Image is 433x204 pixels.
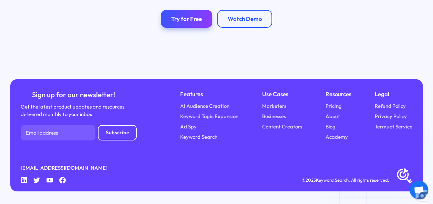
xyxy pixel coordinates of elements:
[98,125,137,140] input: Subscribe
[326,113,340,120] a: About
[306,177,316,183] span: 2025
[262,123,302,131] a: Content Creators
[180,90,238,99] div: Features
[21,90,126,99] div: Sign up for our newsletter!
[375,102,406,110] a: Refund Policy
[326,133,348,141] a: Academy
[262,102,286,110] a: Marketers
[180,123,197,131] a: Ad Spy
[326,102,342,110] a: Pricing
[21,103,126,118] div: Get the latest product updates and resources delivered monthly to your inbox
[217,10,272,28] a: Watch Demo
[21,164,107,172] a: [EMAIL_ADDRESS][DOMAIN_NAME]
[262,113,286,120] a: Businesses
[161,10,212,28] a: Try for Free
[180,113,238,120] a: Keyword Topic Expansion
[171,15,202,22] div: Try for Free
[410,181,428,199] a: Öppna chatt
[326,123,336,131] a: Blog
[302,177,389,184] div: © Keyword Search. All rights reserved.
[375,90,412,99] div: Legal
[21,125,137,140] form: Newsletter Form
[180,133,217,141] a: Keyword Search
[375,123,412,131] a: Terms of Service
[227,15,262,22] div: Watch Demo
[326,90,351,99] div: Resources
[262,90,302,99] div: Use Cases
[180,102,229,110] a: AI Audience Creation
[21,125,95,140] input: Email address
[375,113,407,120] a: Privacy Policy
